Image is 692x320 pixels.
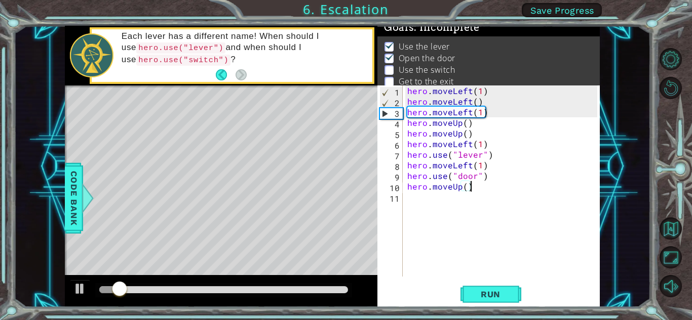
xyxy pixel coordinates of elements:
[379,119,403,129] div: 4
[122,31,365,65] p: Each lever has a different name! When should I use and when should I use ?
[380,98,403,108] div: 2
[660,217,682,240] button: Back to Map
[379,172,403,182] div: 9
[379,129,403,140] div: 5
[379,161,403,172] div: 8
[660,77,682,99] button: Restart Level
[399,53,455,64] p: Open the door
[236,69,247,80] button: Next
[384,21,480,34] span: Goals
[660,246,682,268] button: Maximize Browser
[660,48,682,70] button: Level Options
[379,182,403,193] div: 10
[471,289,511,299] span: Run
[136,55,230,66] code: hero.use("switch")
[385,53,395,61] img: Check mark for checkbox
[399,41,450,52] p: Use the lever
[380,87,403,98] div: 1
[66,167,82,229] span: Code Bank
[660,275,682,297] button: Mute
[216,69,236,80] button: Back
[399,76,454,87] p: Get to the exit
[460,283,521,305] button: Shift+Enter: Run current code.
[530,5,594,16] span: Save Progress
[379,151,403,161] div: 7
[379,193,403,204] div: 11
[380,108,403,119] div: 3
[136,42,225,54] code: hero.use("lever")
[522,3,602,17] button: Save Progress
[414,21,479,33] span: : Incomplete
[70,280,90,300] button: Ctrl + P: Play
[661,214,692,243] a: Back to Map
[385,41,395,49] img: Check mark for checkbox
[379,140,403,151] div: 6
[399,64,455,75] p: Use the switch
